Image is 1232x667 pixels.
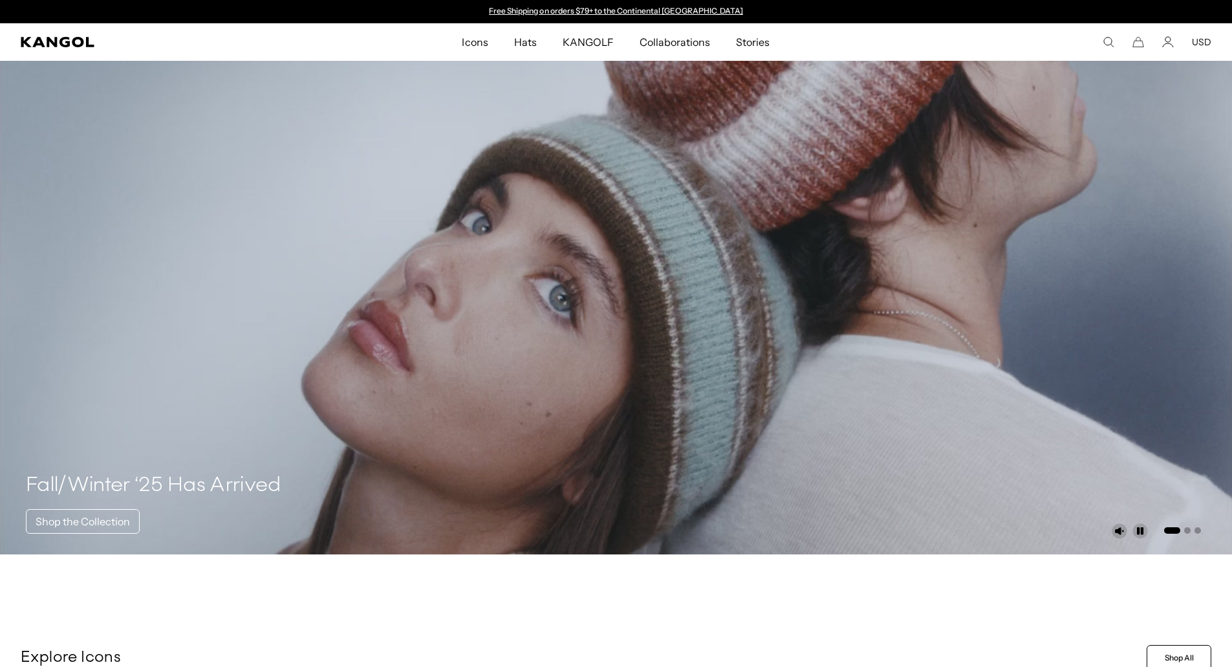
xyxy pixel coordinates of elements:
button: USD [1192,36,1211,48]
a: Collaborations [627,23,723,61]
a: Shop the Collection [26,509,140,534]
a: Account [1162,36,1174,48]
span: Stories [736,23,770,61]
ul: Select a slide to show [1163,525,1201,535]
span: Icons [462,23,488,61]
slideshow-component: Announcement bar [483,6,750,17]
h4: Fall/Winter ‘25 Has Arrived [26,473,281,499]
span: Collaborations [640,23,710,61]
button: Go to slide 3 [1194,527,1201,534]
a: Hats [501,23,550,61]
button: Unmute [1112,523,1127,539]
a: KANGOLF [550,23,627,61]
span: Hats [514,23,537,61]
a: Kangol [21,37,307,47]
button: Go to slide 2 [1184,527,1191,534]
button: Pause [1132,523,1148,539]
a: Stories [723,23,783,61]
a: Free Shipping on orders $79+ to the Continental [GEOGRAPHIC_DATA] [489,6,743,16]
button: Cart [1132,36,1144,48]
button: Go to slide 1 [1164,527,1180,534]
summary: Search here [1103,36,1114,48]
a: Icons [449,23,501,61]
div: Announcement [483,6,750,17]
div: 1 of 2 [483,6,750,17]
span: KANGOLF [563,23,614,61]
